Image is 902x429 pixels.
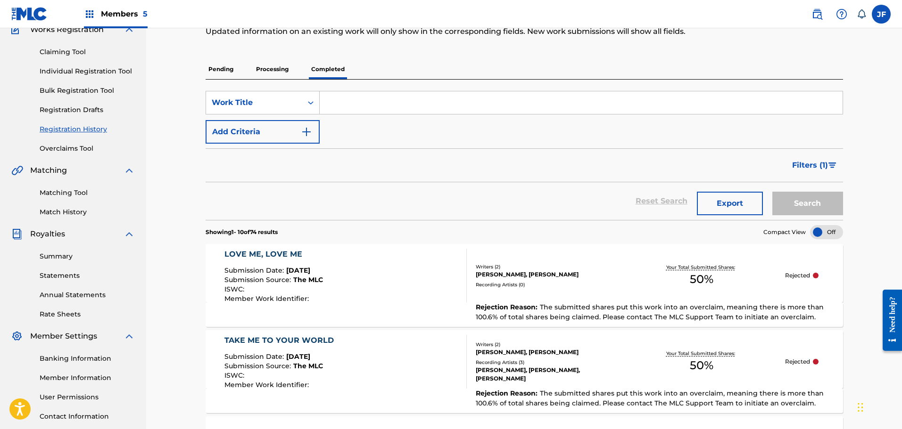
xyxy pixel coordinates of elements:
span: The MLC [293,275,323,284]
a: Individual Registration Tool [40,66,135,76]
div: LOVE ME, LOVE ME [224,249,323,260]
a: Matching Tool [40,188,135,198]
a: LOVE ME, LOVE MESubmission Date:[DATE]Submission Source:The MLCISWC:Member Work Identifier:Writer... [206,244,843,327]
span: 50 % [690,357,713,374]
div: Writers ( 2 ) [476,263,618,270]
a: Match History [40,207,135,217]
span: 5 [143,9,148,18]
p: Rejected [785,271,810,280]
span: Member Work Identifier : [224,380,311,389]
div: [PERSON_NAME], [PERSON_NAME] [476,270,618,279]
img: Works Registration [11,24,24,35]
span: Submission Date : [224,352,286,361]
button: Export [697,192,763,215]
div: Notifications [857,9,866,19]
p: Updated information on an existing work will only show in the corresponding fields. New work subm... [206,26,696,37]
a: Overclaims Tool [40,144,135,154]
span: ISWC : [224,371,247,380]
span: Submission Source : [224,362,293,370]
a: Claiming Tool [40,47,135,57]
div: [PERSON_NAME], [PERSON_NAME], [PERSON_NAME] [476,366,618,383]
img: Top Rightsholders [84,8,95,20]
span: Compact View [763,228,806,236]
span: Matching [30,165,67,176]
img: help [836,8,847,20]
p: Showing 1 - 10 of 74 results [206,228,278,236]
span: The MLC [293,362,323,370]
img: Royalties [11,228,23,240]
span: Rejection Reason : [476,303,540,311]
img: 9d2ae6d4665cec9f34b9.svg [301,126,312,138]
button: Filters (1) [786,154,843,177]
img: Matching [11,165,23,176]
span: [DATE] [286,352,310,361]
a: Statements [40,271,135,281]
a: User Permissions [40,392,135,402]
div: Help [832,5,851,24]
a: TAKE ME TO YOUR WORLDSubmission Date:[DATE]Submission Source:The MLCISWC:Member Work Identifier:W... [206,330,843,413]
span: The submitted shares put this work into an overclaim, meaning there is more than 100.6% of total ... [476,303,824,321]
div: User Menu [872,5,891,24]
div: Drag [858,393,863,421]
div: Work Title [212,97,297,108]
p: Pending [206,59,236,79]
a: Registration Drafts [40,105,135,115]
span: Filters ( 1 ) [792,160,828,171]
img: expand [124,331,135,342]
p: Your Total Submitted Shares: [666,264,737,271]
p: Completed [308,59,348,79]
div: Writers ( 2 ) [476,341,618,348]
span: Royalties [30,228,65,240]
iframe: Resource Center [876,282,902,358]
span: 50 % [690,271,713,288]
div: TAKE ME TO YOUR WORLD [224,335,339,346]
p: Processing [253,59,291,79]
div: Recording Artists ( 3 ) [476,359,618,366]
iframe: Chat Widget [855,384,902,429]
span: ISWC : [224,285,247,293]
a: Annual Statements [40,290,135,300]
div: [PERSON_NAME], [PERSON_NAME] [476,348,618,356]
img: filter [828,162,836,168]
a: Summary [40,251,135,261]
a: Registration History [40,124,135,134]
span: Members [101,8,148,19]
img: Member Settings [11,331,23,342]
span: Rejection Reason : [476,389,540,397]
span: The submitted shares put this work into an overclaim, meaning there is more than 100.6% of total ... [476,389,824,407]
img: search [811,8,823,20]
span: Submission Source : [224,275,293,284]
span: Submission Date : [224,266,286,275]
a: Banking Information [40,354,135,364]
a: Rate Sheets [40,309,135,319]
button: Add Criteria [206,120,320,144]
span: Works Registration [30,24,104,35]
span: Member Settings [30,331,97,342]
img: expand [124,228,135,240]
a: Public Search [808,5,827,24]
img: MLC Logo [11,7,48,21]
img: expand [124,24,135,35]
form: Search Form [206,91,843,220]
p: Rejected [785,357,810,366]
span: Member Work Identifier : [224,294,311,303]
img: expand [124,165,135,176]
a: Contact Information [40,412,135,421]
span: [DATE] [286,266,310,275]
p: Your Total Submitted Shares: [666,350,737,357]
a: Member Information [40,373,135,383]
a: Bulk Registration Tool [40,86,135,96]
div: Recording Artists ( 0 ) [476,281,618,288]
